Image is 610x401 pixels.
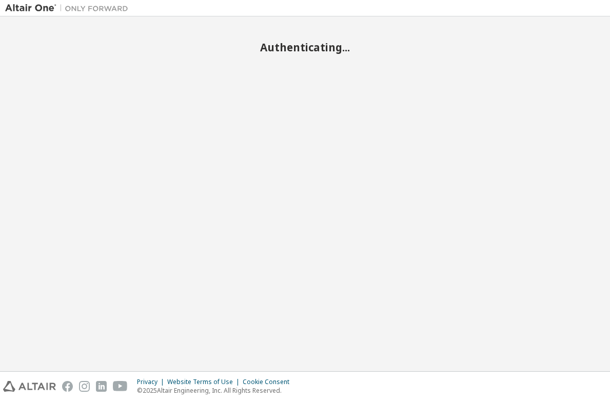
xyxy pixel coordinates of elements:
[243,378,296,386] div: Cookie Consent
[167,378,243,386] div: Website Terms of Use
[5,41,605,54] h2: Authenticating...
[113,381,128,392] img: youtube.svg
[79,381,90,392] img: instagram.svg
[3,381,56,392] img: altair_logo.svg
[137,386,296,395] p: © 2025 Altair Engineering, Inc. All Rights Reserved.
[137,378,167,386] div: Privacy
[96,381,107,392] img: linkedin.svg
[62,381,73,392] img: facebook.svg
[5,3,133,13] img: Altair One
